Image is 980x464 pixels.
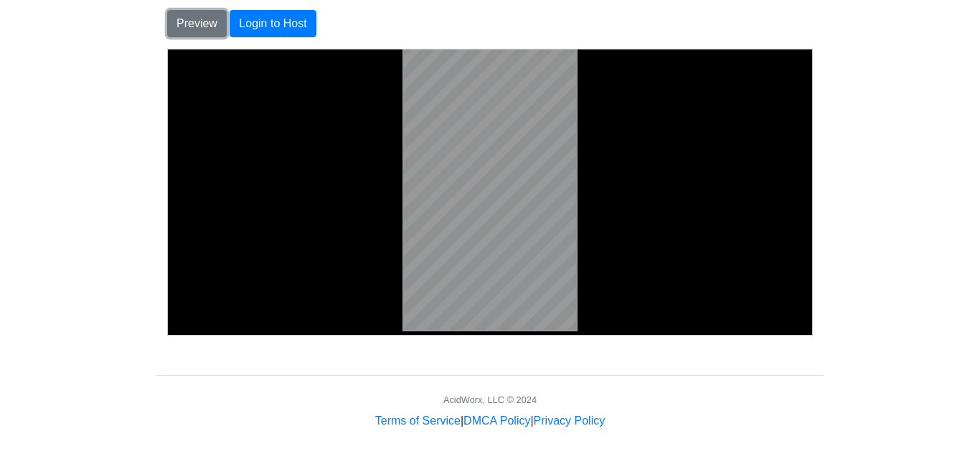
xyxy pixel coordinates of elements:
button: Login to Host [230,10,316,37]
a: Privacy Policy [534,415,606,427]
div: AcidWorx, LLC © 2024 [443,393,537,407]
button: Preview [167,10,227,37]
a: Terms of Service [375,415,461,427]
a: DMCA Policy [463,415,530,427]
div: | | [375,412,605,430]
